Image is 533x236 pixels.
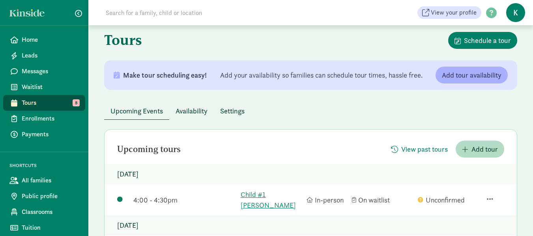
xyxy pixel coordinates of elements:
[22,176,79,185] span: All families
[22,223,79,232] span: Tuition
[3,48,85,63] a: Leads
[436,67,508,84] button: Add tour availability
[417,6,481,19] a: View your profile
[22,98,79,108] span: Tours
[22,51,79,60] span: Leads
[241,189,303,210] a: Child #1 [PERSON_NAME]
[448,32,517,49] button: Schedule a tour
[3,204,85,220] a: Classrooms
[117,145,181,154] h2: Upcoming tours
[22,207,79,217] span: Classrooms
[431,8,477,17] span: View your profile
[385,145,454,154] a: View past tours
[418,195,480,205] div: Unconfirmed
[464,35,511,46] span: Schedule a tour
[352,195,414,205] div: On waitlist
[456,141,504,158] button: Add tour
[401,144,448,154] span: View past tours
[494,198,533,236] iframe: Chat Widget
[506,3,525,22] span: K
[169,102,214,119] button: Availability
[3,220,85,236] a: Tuition
[22,67,79,76] span: Messages
[3,95,85,111] a: Tours 8
[105,164,517,184] p: [DATE]
[105,215,517,236] p: [DATE]
[3,111,85,126] a: Enrollments
[133,195,237,205] div: 4:00 - 4:30pm
[220,106,245,116] span: Settings
[104,32,142,48] h1: Tours
[22,82,79,92] span: Waitlist
[110,106,163,116] span: Upcoming Events
[3,32,85,48] a: Home
[104,102,169,119] button: Upcoming Events
[176,106,208,116] span: Availability
[3,188,85,204] a: Public profile
[22,114,79,123] span: Enrollments
[3,126,85,142] a: Payments
[471,144,498,154] span: Add tour
[73,99,80,106] span: 8
[3,79,85,95] a: Waitlist
[307,195,348,205] div: In-person
[385,141,454,158] button: View past tours
[114,70,207,80] div: Make tour scheduling easy!
[22,35,79,45] span: Home
[442,70,501,80] span: Add tour availability
[214,102,251,119] button: Settings
[3,63,85,79] a: Messages
[101,5,322,20] input: Search for a family, child or location
[22,130,79,139] span: Payments
[220,71,423,80] p: Add your availability so families can schedule tour times, hassle free.
[22,191,79,201] span: Public profile
[3,173,85,188] a: All families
